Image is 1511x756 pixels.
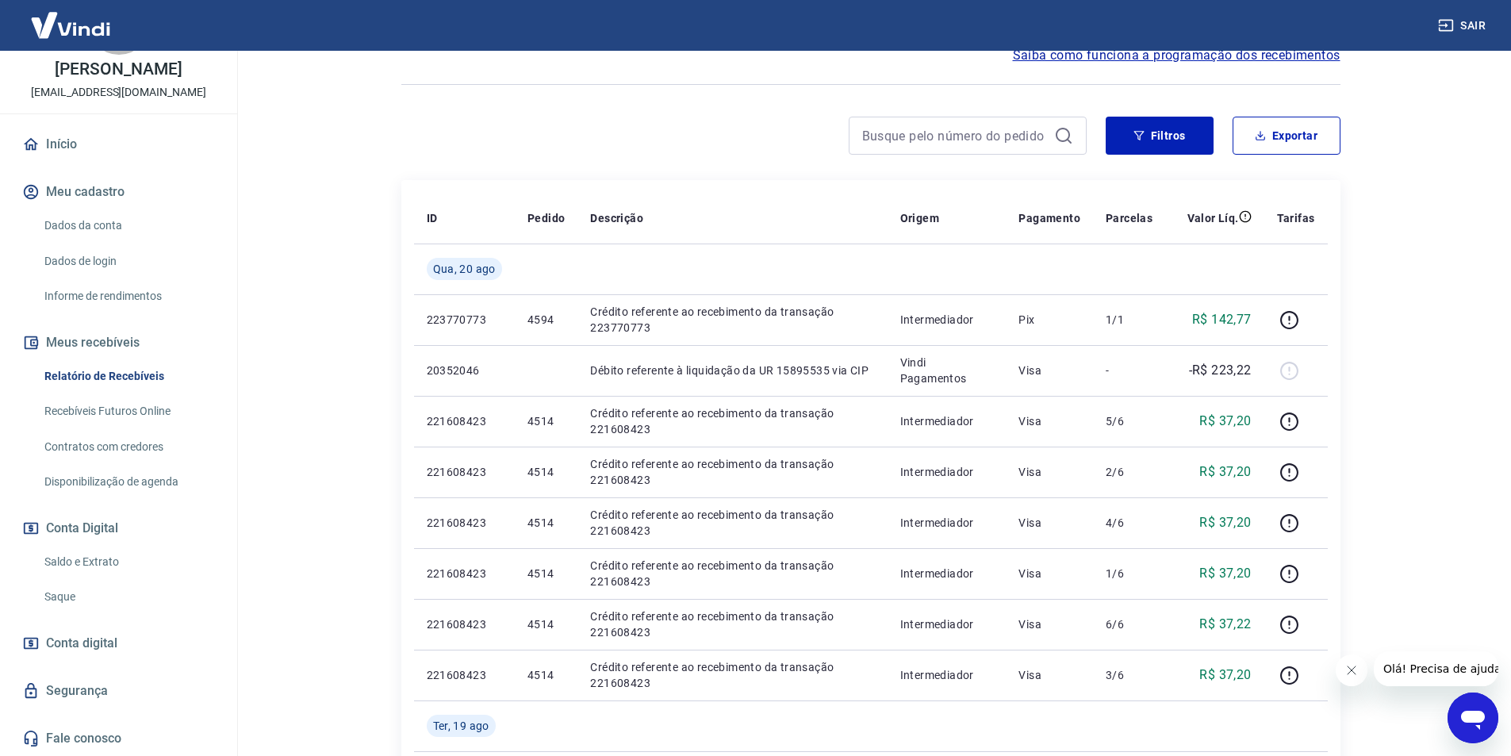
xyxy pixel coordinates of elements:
[900,355,994,386] p: Vindi Pagamentos
[1233,117,1340,155] button: Exportar
[590,304,874,336] p: Crédito referente ao recebimento da transação 223770773
[38,431,218,463] a: Contratos com credores
[1106,464,1152,480] p: 2/6
[38,209,218,242] a: Dados da conta
[900,464,994,480] p: Intermediador
[19,325,218,360] button: Meus recebíveis
[38,395,218,428] a: Recebíveis Futuros Online
[590,507,874,539] p: Crédito referente ao recebimento da transação 221608423
[427,616,502,632] p: 221608423
[1013,46,1340,65] a: Saiba como funciona a programação dos recebimentos
[527,616,565,632] p: 4514
[1199,615,1251,634] p: R$ 37,22
[900,515,994,531] p: Intermediador
[1018,566,1080,581] p: Visa
[1448,693,1498,743] iframe: Botão para abrir a janela de mensagens
[433,718,489,734] span: Ter, 19 ago
[427,667,502,683] p: 221608423
[427,312,502,328] p: 223770773
[590,363,874,378] p: Débito referente à liquidação da UR 15895535 via CIP
[1106,210,1152,226] p: Parcelas
[427,464,502,480] p: 221608423
[433,261,496,277] span: Qua, 20 ago
[427,363,502,378] p: 20352046
[900,210,939,226] p: Origem
[1189,361,1252,380] p: -R$ 223,22
[527,566,565,581] p: 4514
[1018,363,1080,378] p: Visa
[900,312,994,328] p: Intermediador
[19,175,218,209] button: Meu cadastro
[1018,413,1080,429] p: Visa
[590,456,874,488] p: Crédito referente ao recebimento da transação 221608423
[19,511,218,546] button: Conta Digital
[527,210,565,226] p: Pedido
[1277,210,1315,226] p: Tarifas
[19,1,122,49] img: Vindi
[590,210,643,226] p: Descrição
[1018,616,1080,632] p: Visa
[1018,515,1080,531] p: Visa
[427,566,502,581] p: 221608423
[1199,564,1251,583] p: R$ 37,20
[38,245,218,278] a: Dados de login
[1018,210,1080,226] p: Pagamento
[38,466,218,498] a: Disponibilização de agenda
[590,608,874,640] p: Crédito referente ao recebimento da transação 221608423
[1199,666,1251,685] p: R$ 37,20
[527,667,565,683] p: 4514
[862,124,1048,148] input: Busque pelo número do pedido
[1435,11,1492,40] button: Sair
[55,61,182,78] p: [PERSON_NAME]
[527,413,565,429] p: 4514
[1187,210,1239,226] p: Valor Líq.
[46,632,117,654] span: Conta digital
[900,413,994,429] p: Intermediador
[1336,654,1367,686] iframe: Fechar mensagem
[38,280,218,313] a: Informe de rendimentos
[1106,566,1152,581] p: 1/6
[427,515,502,531] p: 221608423
[900,616,994,632] p: Intermediador
[1106,312,1152,328] p: 1/1
[19,721,218,756] a: Fale conosco
[1199,412,1251,431] p: R$ 37,20
[38,360,218,393] a: Relatório de Recebíveis
[19,127,218,162] a: Início
[427,210,438,226] p: ID
[1199,462,1251,482] p: R$ 37,20
[1018,464,1080,480] p: Visa
[1106,515,1152,531] p: 4/6
[1106,413,1152,429] p: 5/6
[900,566,994,581] p: Intermediador
[19,673,218,708] a: Segurança
[590,405,874,437] p: Crédito referente ao recebimento da transação 221608423
[1106,667,1152,683] p: 3/6
[1192,310,1252,329] p: R$ 142,77
[590,558,874,589] p: Crédito referente ao recebimento da transação 221608423
[590,659,874,691] p: Crédito referente ao recebimento da transação 221608423
[1199,513,1251,532] p: R$ 37,20
[1106,117,1214,155] button: Filtros
[31,84,206,101] p: [EMAIL_ADDRESS][DOMAIN_NAME]
[38,581,218,613] a: Saque
[1106,363,1152,378] p: -
[900,667,994,683] p: Intermediador
[1374,651,1498,686] iframe: Mensagem da empresa
[527,464,565,480] p: 4514
[527,312,565,328] p: 4594
[527,515,565,531] p: 4514
[1018,312,1080,328] p: Pix
[427,413,502,429] p: 221608423
[19,626,218,661] a: Conta digital
[10,11,133,24] span: Olá! Precisa de ajuda?
[38,546,218,578] a: Saldo e Extrato
[1106,616,1152,632] p: 6/6
[1018,667,1080,683] p: Visa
